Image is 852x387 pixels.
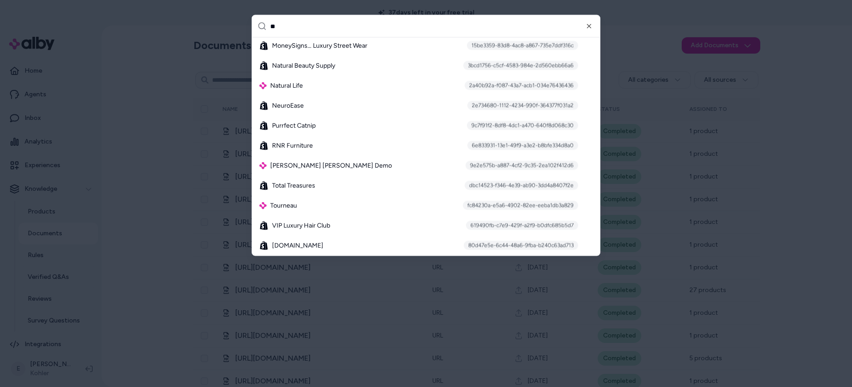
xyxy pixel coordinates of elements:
[467,41,578,50] div: 15be3359-83d8-4ac8-a867-735e7ddf316c
[272,241,323,250] span: [DOMAIN_NAME]
[270,161,392,170] span: [PERSON_NAME] [PERSON_NAME] Demo
[259,82,267,89] img: alby Logo
[272,101,304,110] span: NeuroEase
[463,61,578,70] div: 3bcd1756-c5cf-4583-984e-2d560ebb66a6
[465,181,578,190] div: dbc14523-f346-4e39-ab90-3dd4a8407f2e
[270,81,303,90] span: Natural Life
[270,201,297,210] span: Tourneau
[465,81,578,90] div: 2a40b92a-f087-43a7-acb1-034e76436436
[272,61,335,70] span: Natural Beauty Supply
[467,121,578,130] div: 9c7f91f2-8df8-4dc1-a470-640f8d068c30
[467,141,578,150] div: 6e833931-13e1-49f9-a3e2-b8bfe334d8a0
[463,201,578,210] div: fc84230a-e5a6-4902-82ee-eeba1db3a829
[272,221,330,230] span: VIP Luxury Hair Club
[466,221,578,230] div: 619490fb-c7e9-429f-a2f9-b0dfc685b5d7
[272,41,367,50] span: MoneySigns… Luxury Street Wear
[259,162,267,169] img: alby Logo
[467,101,578,110] div: 2e734680-1112-4234-990f-364377f031a2
[259,202,267,209] img: alby Logo
[272,121,316,130] span: Purrfect Catnip
[272,141,313,150] span: RNR Furniture
[272,181,315,190] span: Total Treasures
[466,161,578,170] div: 9e2e575b-a887-4cf2-9c35-2ea102f412d6
[464,241,578,250] div: 80d47e5e-6c44-48a6-9fba-b240c63ad713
